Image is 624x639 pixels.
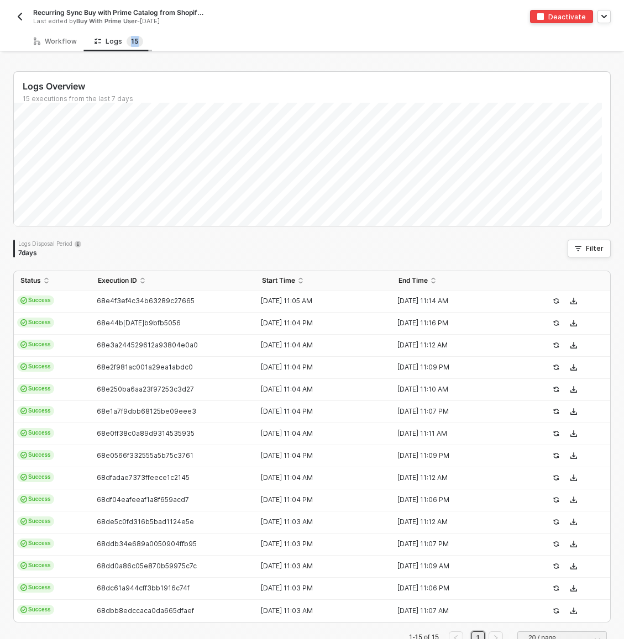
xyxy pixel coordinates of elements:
[255,429,383,438] div: [DATE] 11:04 AM
[392,517,520,526] div: [DATE] 11:12 AM
[20,540,27,547] span: icon-cards
[97,297,195,305] span: 68e4f3ef4c34b63289c27665
[570,364,577,371] span: icon-download
[97,429,195,437] span: 68e0ff38c0a89d9314535935
[255,584,383,593] div: [DATE] 11:03 PM
[97,517,194,526] span: 68de5c0fd316b5bad1124e5e
[398,276,428,285] span: End Time
[97,606,194,615] span: 68dbb8edccaca0da665dfaef
[553,408,559,415] span: icon-success-page
[20,474,27,480] span: icon-cards
[20,584,27,591] span: icon-cards
[20,496,27,503] span: icon-cards
[20,452,27,458] span: icon-cards
[98,276,137,285] span: Execution ID
[20,518,27,525] span: icon-cards
[255,606,383,615] div: [DATE] 11:03 AM
[17,583,54,593] span: Success
[553,364,559,371] span: icon-success-page
[17,561,54,571] span: Success
[97,562,197,570] span: 68dd0a86c05e870b59975c7c
[33,17,287,25] div: Last edited by - [DATE]
[17,494,54,504] span: Success
[392,385,520,394] div: [DATE] 11:10 AM
[255,562,383,571] div: [DATE] 11:03 AM
[255,517,383,526] div: [DATE] 11:03 AM
[20,341,27,348] span: icon-cards
[255,473,383,482] div: [DATE] 11:04 AM
[570,386,577,393] span: icon-download
[17,340,54,350] span: Success
[392,271,528,291] th: End Time
[570,541,577,547] span: icon-download
[255,297,383,305] div: [DATE] 11:05 AM
[20,276,41,285] span: Status
[392,606,520,615] div: [DATE] 11:07 AM
[553,519,559,525] span: icon-success-page
[17,318,54,328] span: Success
[97,319,181,327] span: 68e44b[DATE]b9bfb5056
[537,13,544,20] img: deactivate
[570,608,577,614] span: icon-download
[17,295,54,305] span: Success
[17,605,54,615] span: Success
[392,429,520,438] div: [DATE] 11:11 AM
[20,363,27,370] span: icon-cards
[255,540,383,548] div: [DATE] 11:03 PM
[570,452,577,459] span: icon-download
[14,271,91,291] th: Status
[553,430,559,437] span: icon-success-page
[255,341,383,350] div: [DATE] 11:04 AM
[553,563,559,569] span: icon-success-page
[553,386,559,393] span: icon-success-page
[255,319,383,328] div: [DATE] 11:04 PM
[17,384,54,394] span: Success
[17,428,54,438] span: Success
[20,408,27,414] span: icon-cards
[20,562,27,569] span: icon-cards
[17,362,54,372] span: Success
[17,450,54,460] span: Success
[76,17,137,25] span: Buy With Prime User
[33,8,204,17] span: Recurring Sync Buy with Prime Catalog from Shopify v4 [2501]
[570,474,577,481] span: icon-download
[570,342,577,348] span: icon-download
[17,516,54,526] span: Success
[18,240,81,247] div: Logs Disposal Period
[255,451,383,460] div: [DATE] 11:04 PM
[553,452,559,459] span: icon-success-page
[91,271,255,291] th: Execution ID
[255,363,383,372] div: [DATE] 11:04 PM
[15,12,24,21] img: back
[97,584,190,592] span: 68dc61a944cff3bb1916c74f
[23,94,610,103] div: 15 executions from the last 7 days
[392,297,520,305] div: [DATE] 11:14 AM
[97,407,196,415] span: 68e1a7f9dbb68125be09eee3
[570,298,577,304] span: icon-download
[23,81,610,92] div: Logs Overview
[570,430,577,437] span: icon-download
[255,385,383,394] div: [DATE] 11:04 AM
[568,240,611,257] button: Filter
[392,407,520,416] div: [DATE] 11:07 PM
[255,271,392,291] th: Start Time
[134,37,139,45] span: 5
[570,563,577,569] span: icon-download
[392,341,520,350] div: [DATE] 11:12 AM
[127,36,143,47] sup: 15
[97,341,198,349] span: 68e3a244529612a93804e0a0
[570,408,577,415] span: icon-download
[34,37,77,46] div: Workflow
[553,608,559,614] span: icon-success-page
[17,472,54,482] span: Success
[553,497,559,503] span: icon-success-page
[392,540,520,548] div: [DATE] 11:07 PM
[255,407,383,416] div: [DATE] 11:04 PM
[20,385,27,392] span: icon-cards
[570,519,577,525] span: icon-download
[18,249,81,257] div: 7 days
[553,298,559,304] span: icon-success-page
[95,36,143,47] div: Logs
[570,585,577,592] span: icon-download
[20,319,27,326] span: icon-cards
